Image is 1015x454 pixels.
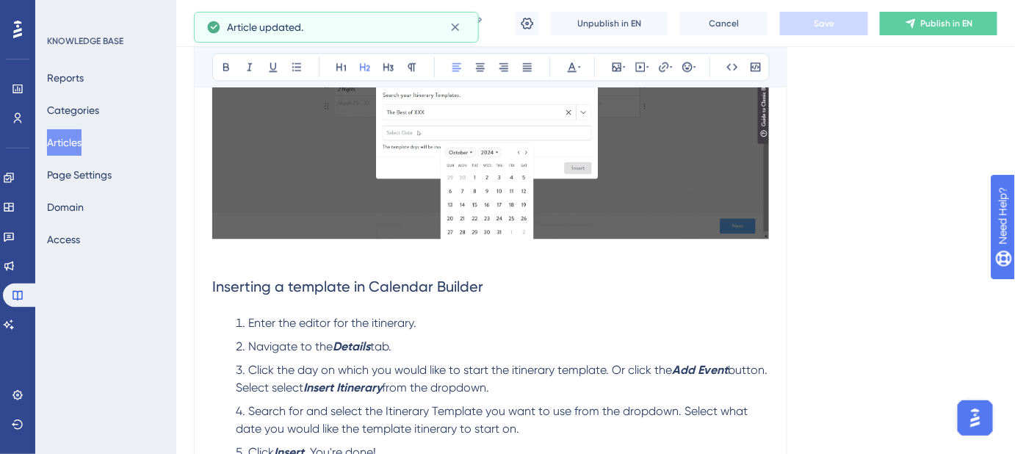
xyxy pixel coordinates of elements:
[227,18,303,36] span: Article updated.
[303,381,382,394] strong: Insert Itinerary
[47,226,80,253] button: Access
[236,363,770,394] span: button. Select select
[47,194,84,220] button: Domain
[578,18,642,29] span: Unpublish in EN
[47,162,112,188] button: Page Settings
[47,97,99,123] button: Categories
[47,129,82,156] button: Articles
[382,381,489,394] span: from the dropdown.
[35,4,92,21] span: Need Help?
[248,363,672,377] span: Click the day on which you would like to start the itinerary template. Or click the
[814,18,834,29] span: Save
[880,12,997,35] button: Publish in EN
[212,278,483,295] span: Inserting a template in Calendar Builder
[551,12,668,35] button: Unpublish in EN
[709,18,740,29] span: Cancel
[333,339,370,353] strong: Details
[248,339,333,353] span: Navigate to the
[680,12,768,35] button: Cancel
[47,35,123,47] div: KNOWLEDGE BASE
[236,404,751,436] span: Search for and select the Itinerary Template you want to use from the dropdown. Select what date ...
[370,339,391,353] span: tab.
[921,18,973,29] span: Publish in EN
[47,65,84,91] button: Reports
[780,12,868,35] button: Save
[953,396,997,440] iframe: UserGuiding AI Assistant Launcher
[248,316,416,330] span: Enter the editor for the itinerary.
[672,363,728,377] strong: Add Event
